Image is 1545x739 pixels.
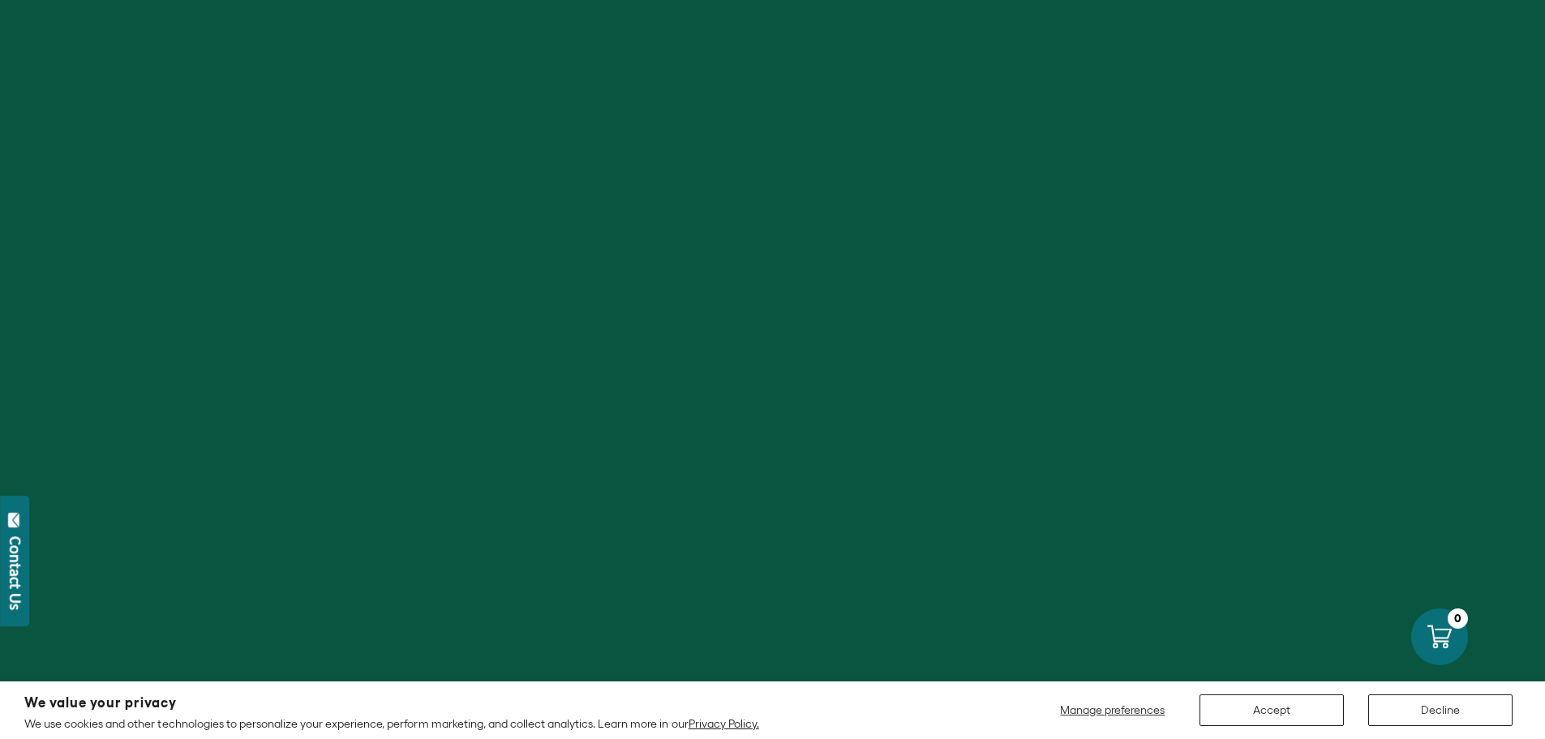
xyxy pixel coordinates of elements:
[1200,694,1344,726] button: Accept
[24,716,759,731] p: We use cookies and other technologies to personalize your experience, perform marketing, and coll...
[1050,694,1175,726] button: Manage preferences
[24,696,759,710] h2: We value your privacy
[7,536,24,610] div: Contact Us
[689,717,759,730] a: Privacy Policy.
[1060,703,1165,716] span: Manage preferences
[1368,694,1513,726] button: Decline
[1448,608,1468,629] div: 0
